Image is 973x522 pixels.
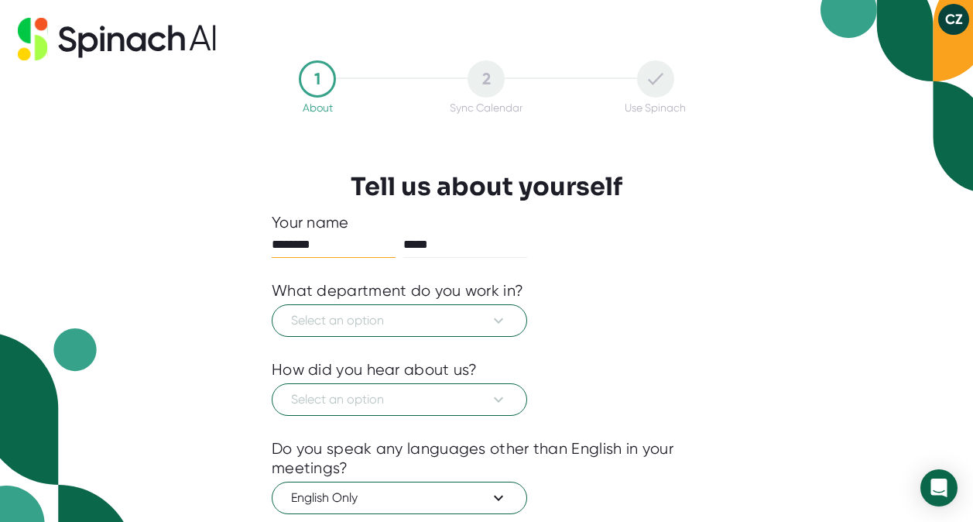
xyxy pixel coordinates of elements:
[272,383,527,416] button: Select an option
[272,439,701,478] div: Do you speak any languages other than English in your meetings?
[272,213,701,232] div: Your name
[291,311,508,330] span: Select an option
[272,482,527,514] button: English Only
[299,60,336,98] div: 1
[351,172,622,201] h3: Tell us about yourself
[272,281,523,300] div: What department do you work in?
[272,304,527,337] button: Select an option
[303,101,333,114] div: About
[468,60,505,98] div: 2
[272,360,478,379] div: How did you hear about us?
[625,101,686,114] div: Use Spinach
[291,390,508,409] span: Select an option
[920,469,958,507] div: Open Intercom Messenger
[291,489,508,507] span: English Only
[938,4,969,35] button: CZ
[450,101,522,114] div: Sync Calendar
